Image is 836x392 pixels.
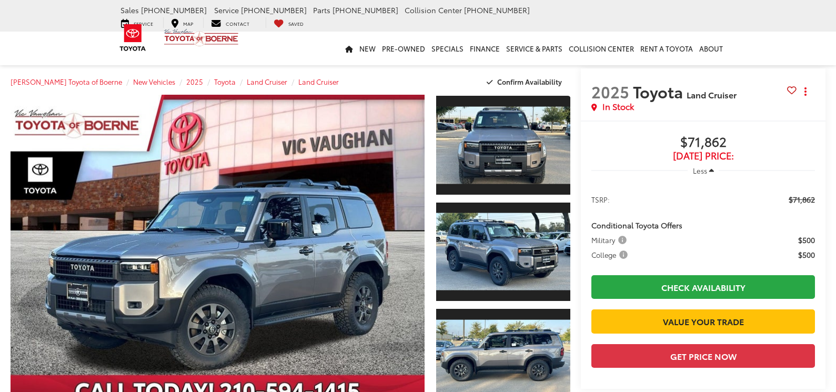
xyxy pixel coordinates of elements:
span: [PHONE_NUMBER] [333,5,398,15]
img: Vic Vaughan Toyota of Boerne [164,28,239,47]
span: In Stock [602,100,634,113]
a: Service & Parts: Opens in a new tab [503,32,566,65]
a: Expand Photo 1 [436,95,570,196]
span: [PHONE_NUMBER] [464,5,530,15]
span: Toyota [633,80,687,103]
span: $500 [798,249,815,260]
img: 2025 Toyota Land Cruiser Land Cruiser [435,213,572,290]
span: Parts [313,5,330,15]
span: Conditional Toyota Offers [591,220,682,230]
span: Less [693,166,707,175]
a: Service [113,17,161,28]
a: Rent a Toyota [637,32,696,65]
a: New Vehicles [133,77,175,86]
img: Toyota [113,21,153,55]
a: Toyota [214,77,236,86]
button: Get Price Now [591,344,815,368]
button: College [591,249,631,260]
img: 2025 Toyota Land Cruiser Land Cruiser [435,106,572,184]
button: Less [688,161,719,180]
a: New [356,32,379,65]
a: Check Availability [591,275,815,299]
a: Home [342,32,356,65]
a: [PERSON_NAME] Toyota of Boerne [11,77,122,86]
button: Actions [797,82,815,100]
a: Map [163,17,201,28]
span: Saved [288,20,304,27]
a: Value Your Trade [591,309,815,333]
a: Land Cruiser [247,77,287,86]
span: Collision Center [405,5,462,15]
span: dropdown dots [804,87,807,96]
span: Service [214,5,239,15]
span: $71,862 [591,135,815,150]
span: College [591,249,630,260]
span: [PHONE_NUMBER] [241,5,307,15]
a: Finance [467,32,503,65]
a: Contact [203,17,257,28]
a: About [696,32,726,65]
a: 2025 [186,77,203,86]
span: Land Cruiser [687,88,737,100]
button: Confirm Availability [481,73,571,91]
span: $500 [798,235,815,245]
span: $71,862 [789,194,815,205]
button: Military [591,235,630,245]
span: [PHONE_NUMBER] [141,5,207,15]
span: Military [591,235,629,245]
span: Confirm Availability [497,77,562,86]
span: [DATE] Price: [591,150,815,161]
span: 2025 [591,80,629,103]
a: Land Cruiser [298,77,339,86]
a: Expand Photo 2 [436,202,570,303]
a: Collision Center [566,32,637,65]
span: Sales [120,5,139,15]
a: My Saved Vehicles [266,17,311,28]
span: TSRP: [591,194,610,205]
a: Pre-Owned [379,32,428,65]
a: Specials [428,32,467,65]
